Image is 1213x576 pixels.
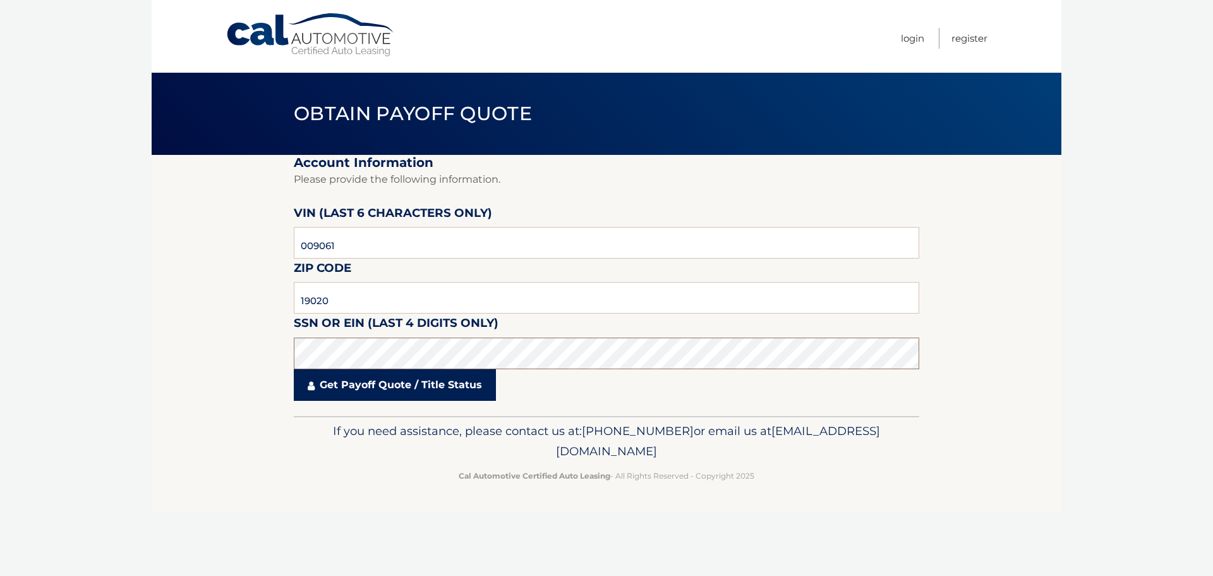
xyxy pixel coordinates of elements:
[951,28,987,49] a: Register
[294,204,492,227] label: VIN (last 6 characters only)
[302,469,911,482] p: - All Rights Reserved - Copyright 2025
[582,424,694,438] span: [PHONE_NUMBER]
[226,13,396,58] a: Cal Automotive
[459,471,610,481] strong: Cal Automotive Certified Auto Leasing
[294,155,919,171] h2: Account Information
[901,28,924,49] a: Login
[294,369,496,401] a: Get Payoff Quote / Title Status
[302,421,911,462] p: If you need assistance, please contact us at: or email us at
[294,171,919,188] p: Please provide the following information.
[294,314,498,337] label: SSN or EIN (last 4 digits only)
[294,102,532,125] span: Obtain Payoff Quote
[294,259,351,282] label: Zip Code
